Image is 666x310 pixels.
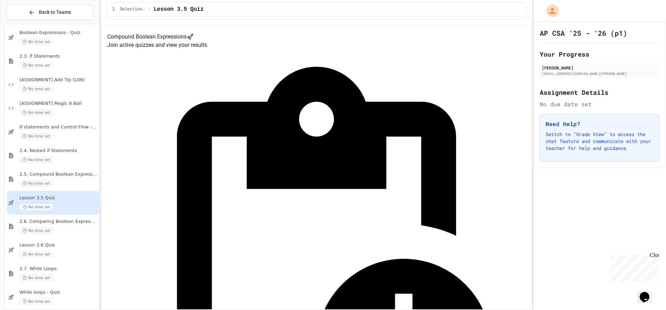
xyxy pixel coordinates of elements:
span: No time set [19,109,53,116]
span: No time set [19,62,53,69]
span: Lesson 3.6 Quiz [19,242,97,248]
h1: AP CSA '25 - '26 (p1) [540,28,627,38]
span: Back to Teams [39,9,71,16]
span: [ASSIGNMENT] Magic 8 Ball [19,101,97,107]
span: 2.6. Comparing Boolean Expressions ([PERSON_NAME] Laws) [19,219,97,225]
div: No due date set [540,100,660,108]
div: [PERSON_NAME] [542,65,658,71]
span: 2. Selection and Iteration [112,7,146,12]
p: Switch to "Grade View" to access the chat feature and communicate with your teacher for help and ... [546,131,654,152]
span: No time set [19,227,53,234]
span: No time set [19,251,53,258]
span: No time set [19,204,53,210]
button: Back to Teams [6,5,93,20]
span: Boolean Expressions - Quiz [19,30,97,36]
div: My Account [539,3,561,19]
span: Lesson 3.5 Quiz [154,5,204,14]
span: 2.7. While Loops [19,266,97,272]
span: No time set [19,133,53,140]
span: 2.5. Compound Boolean Expressions [19,171,97,177]
h3: Need Help? [546,120,654,128]
span: No time set [19,86,53,92]
div: [EMAIL_ADDRESS][DOMAIN_NAME][PERSON_NAME] [542,71,658,76]
span: 2.4. Nested if Statements [19,148,97,154]
p: Join active quizzes and view your results [107,41,526,49]
span: / [148,7,151,12]
span: [ASSIGNMENT] Add Tip (LO6) [19,77,97,83]
span: No time set [19,157,53,163]
span: No time set [19,180,53,187]
div: Chat with us now!Close [3,3,48,44]
span: While loops - Quiz [19,290,97,295]
iframe: chat widget [637,282,659,303]
h4: Compound Boolean Expressions 🚀 [107,33,526,41]
span: No time set [19,275,53,281]
h2: Your Progress [540,49,660,59]
span: No time set [19,298,53,305]
span: 2.3. if Statements [19,53,97,59]
span: If statements and Control Flow - Quiz [19,124,97,130]
iframe: chat widget [608,252,659,282]
span: No time set [19,39,53,45]
span: Lesson 3.5 Quiz [19,195,97,201]
h2: Assignment Details [540,87,660,97]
